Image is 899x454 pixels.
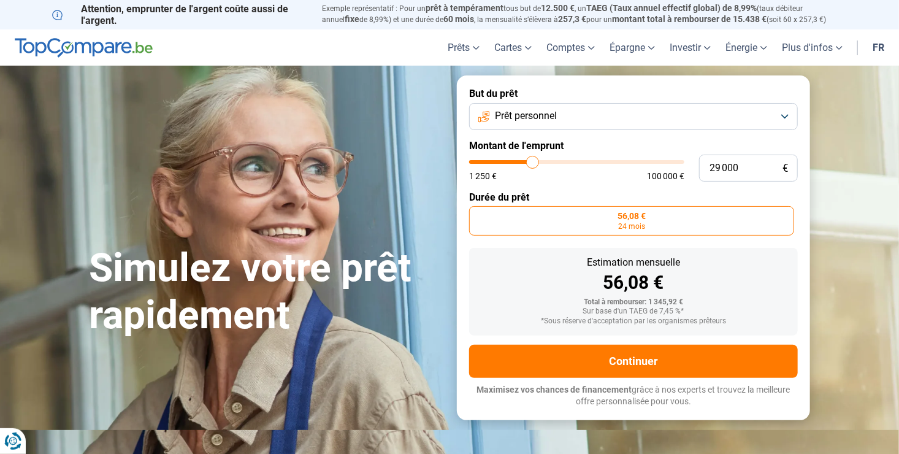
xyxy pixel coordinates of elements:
p: Attention, emprunter de l'argent coûte aussi de l'argent. [52,3,307,26]
div: 56,08 € [479,274,788,292]
a: Cartes [487,29,539,66]
span: 257,3 € [558,14,586,24]
span: Maximisez vos chances de financement [477,385,632,394]
span: prêt à tempérament [426,3,503,13]
div: Total à rembourser: 1 345,92 € [479,298,788,307]
span: 12.500 € [541,3,575,13]
div: Sur base d'un TAEG de 7,45 %* [479,307,788,316]
span: 1 250 € [469,172,497,180]
label: Durée du prêt [469,191,798,203]
label: Montant de l'emprunt [469,140,798,152]
button: Continuer [469,345,798,378]
p: Exemple représentatif : Pour un tous but de , un (taux débiteur annuel de 8,99%) et une durée de ... [322,3,847,25]
a: fr [865,29,892,66]
p: grâce à nos experts et trouvez la meilleure offre personnalisée pour vous. [469,384,798,408]
h1: Simulez votre prêt rapidement [89,245,442,339]
label: But du prêt [469,88,798,99]
a: Investir [662,29,718,66]
a: Comptes [539,29,602,66]
a: Épargne [602,29,662,66]
span: TAEG (Taux annuel effectif global) de 8,99% [586,3,757,13]
img: TopCompare [15,38,153,58]
div: *Sous réserve d'acceptation par les organismes prêteurs [479,317,788,326]
a: Énergie [718,29,775,66]
span: montant total à rembourser de 15.438 € [612,14,767,24]
span: 100 000 € [647,172,684,180]
span: fixe [345,14,359,24]
a: Plus d'infos [775,29,850,66]
span: 56,08 € [618,212,646,220]
a: Prêts [440,29,487,66]
div: Estimation mensuelle [479,258,788,267]
span: 60 mois [443,14,474,24]
span: 24 mois [618,223,645,230]
button: Prêt personnel [469,103,798,130]
span: € [782,163,788,174]
span: Prêt personnel [495,109,557,123]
